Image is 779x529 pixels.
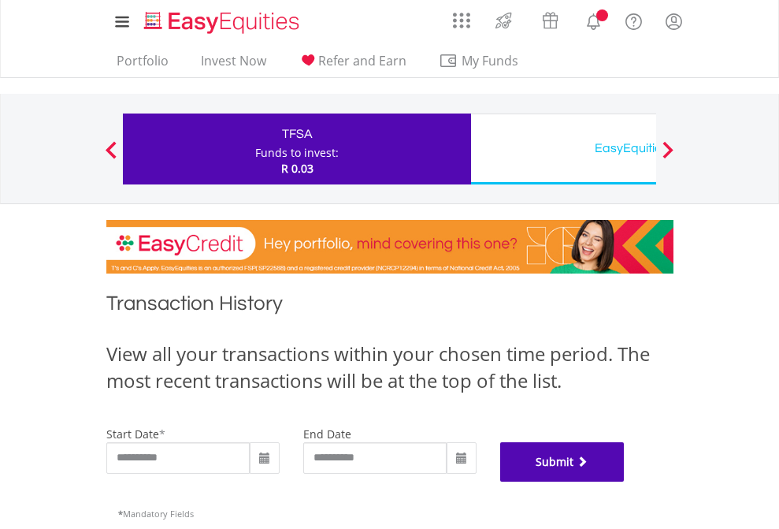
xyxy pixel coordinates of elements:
[614,4,654,35] a: FAQ's and Support
[106,220,673,274] img: EasyCredit Promotion Banner
[527,4,573,33] a: Vouchers
[118,508,194,520] span: Mandatory Fields
[141,9,306,35] img: EasyEquities_Logo.png
[443,4,480,29] a: AppsGrid
[110,53,175,77] a: Portfolio
[439,50,542,71] span: My Funds
[281,161,313,176] span: R 0.03
[95,149,127,165] button: Previous
[138,4,306,35] a: Home page
[106,341,673,395] div: View all your transactions within your chosen time period. The most recent transactions will be a...
[255,145,339,161] div: Funds to invest:
[318,52,406,69] span: Refer and Earn
[106,289,673,325] h1: Transaction History
[292,53,413,77] a: Refer and Earn
[654,4,694,39] a: My Profile
[491,8,517,33] img: thrive-v2.svg
[453,12,470,29] img: grid-menu-icon.svg
[195,53,273,77] a: Invest Now
[106,427,159,441] label: start date
[132,123,462,145] div: TFSA
[537,8,563,33] img: vouchers-v2.svg
[500,442,625,482] button: Submit
[303,427,351,441] label: end date
[573,4,614,35] a: Notifications
[652,149,684,165] button: Next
